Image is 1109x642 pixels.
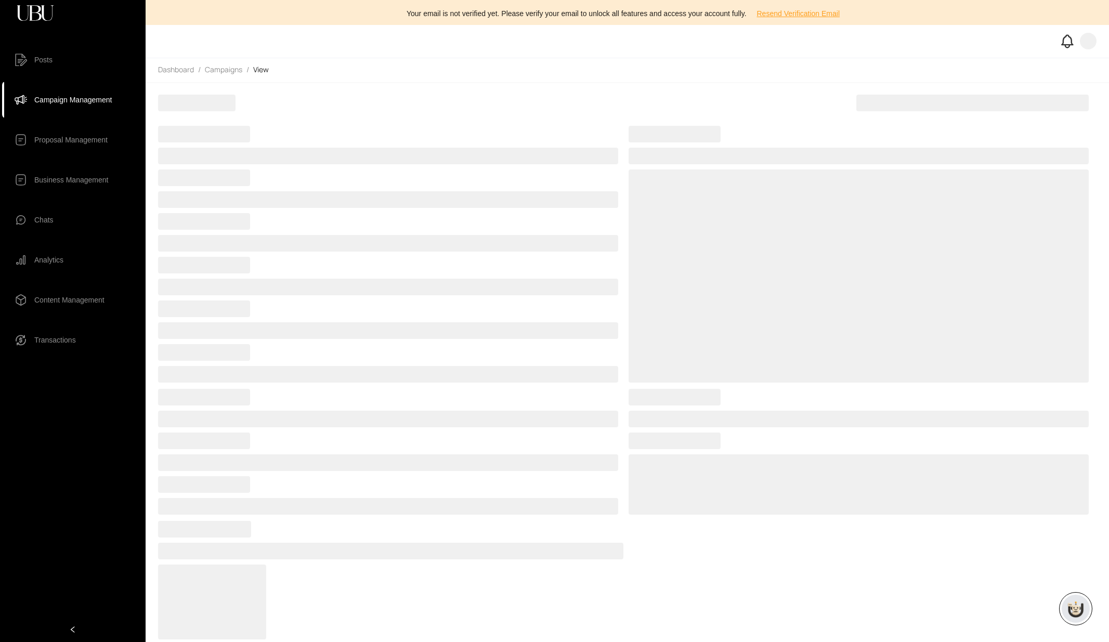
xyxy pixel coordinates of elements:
[69,626,76,633] span: left
[152,5,1103,22] div: Your email is not verified yet. Please verify your email to unlock all features and access your a...
[1065,598,1086,619] img: chatboticon-C4A3G2IU.png
[203,64,244,76] a: Campaigns
[34,169,108,190] span: Business Management
[34,250,63,270] span: Analytics
[34,49,53,70] span: Posts
[158,64,194,74] span: Dashboard
[34,129,108,150] span: Proposal Management
[34,89,112,110] span: Campaign Management
[253,64,269,74] span: View
[246,64,249,76] li: /
[34,209,54,230] span: Chats
[34,290,105,310] span: Content Management
[757,8,840,19] span: Resend Verification Email
[34,330,76,350] span: Transactions
[198,64,201,76] li: /
[749,5,849,22] button: Resend Verification Email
